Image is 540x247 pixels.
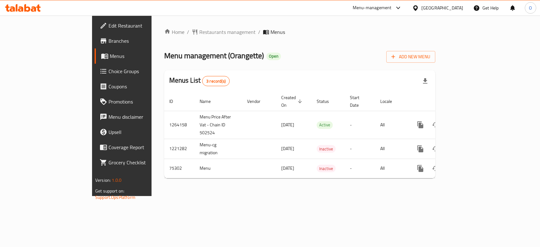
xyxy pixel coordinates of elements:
[95,94,182,109] a: Promotions
[95,140,182,155] a: Coverage Report
[529,4,532,11] span: O
[317,121,333,129] div: Active
[281,94,304,109] span: Created On
[386,51,435,63] button: Add New Menu
[164,92,479,178] table: enhanced table
[202,78,229,84] span: 3 record(s)
[187,28,189,36] li: /
[266,54,281,59] span: Open
[95,33,182,48] a: Branches
[345,139,375,159] td: -
[375,111,408,139] td: All
[258,28,260,36] li: /
[281,121,294,129] span: [DATE]
[195,159,242,178] td: Menu
[199,28,256,36] span: Restaurants management
[247,98,269,105] span: Vendor
[95,79,182,94] a: Coupons
[95,18,182,33] a: Edit Restaurant
[408,92,479,111] th: Actions
[266,53,281,60] div: Open
[95,64,182,79] a: Choice Groups
[350,94,368,109] span: Start Date
[192,28,256,36] a: Restaurants management
[164,48,264,63] span: Menu management ( Orangette )
[428,161,443,176] button: Change Status
[281,164,294,172] span: [DATE]
[164,28,435,36] nav: breadcrumb
[169,76,230,86] h2: Menus List
[345,159,375,178] td: -
[95,193,135,201] a: Support.OpsPlatform
[345,111,375,139] td: -
[353,4,392,12] div: Menu-management
[95,48,182,64] a: Menus
[110,52,177,60] span: Menus
[109,128,177,136] span: Upsell
[413,117,428,132] button: more
[317,98,337,105] span: Status
[195,111,242,139] td: Menu Price After Vat - Chain ID 502524
[391,53,430,61] span: Add New Menu
[112,176,121,184] span: 1.0.0
[195,139,242,159] td: Menu-cg migration
[375,159,408,178] td: All
[109,98,177,105] span: Promotions
[95,124,182,140] a: Upsell
[95,155,182,170] a: Grocery Checklist
[202,76,230,86] div: Total records count
[428,117,443,132] button: Change Status
[418,73,433,89] div: Export file
[109,22,177,29] span: Edit Restaurant
[317,121,333,129] span: Active
[317,165,336,172] div: Inactive
[109,143,177,151] span: Coverage Report
[109,67,177,75] span: Choice Groups
[375,139,408,159] td: All
[95,176,111,184] span: Version:
[169,98,181,105] span: ID
[95,187,124,195] span: Get support on:
[317,145,336,153] span: Inactive
[109,83,177,90] span: Coupons
[380,98,400,105] span: Locale
[421,4,463,11] div: [GEOGRAPHIC_DATA]
[413,161,428,176] button: more
[270,28,285,36] span: Menus
[200,98,219,105] span: Name
[428,141,443,156] button: Change Status
[109,37,177,45] span: Branches
[109,159,177,166] span: Grocery Checklist
[281,144,294,153] span: [DATE]
[109,113,177,121] span: Menu disclaimer
[317,165,336,172] span: Inactive
[95,109,182,124] a: Menu disclaimer
[413,141,428,156] button: more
